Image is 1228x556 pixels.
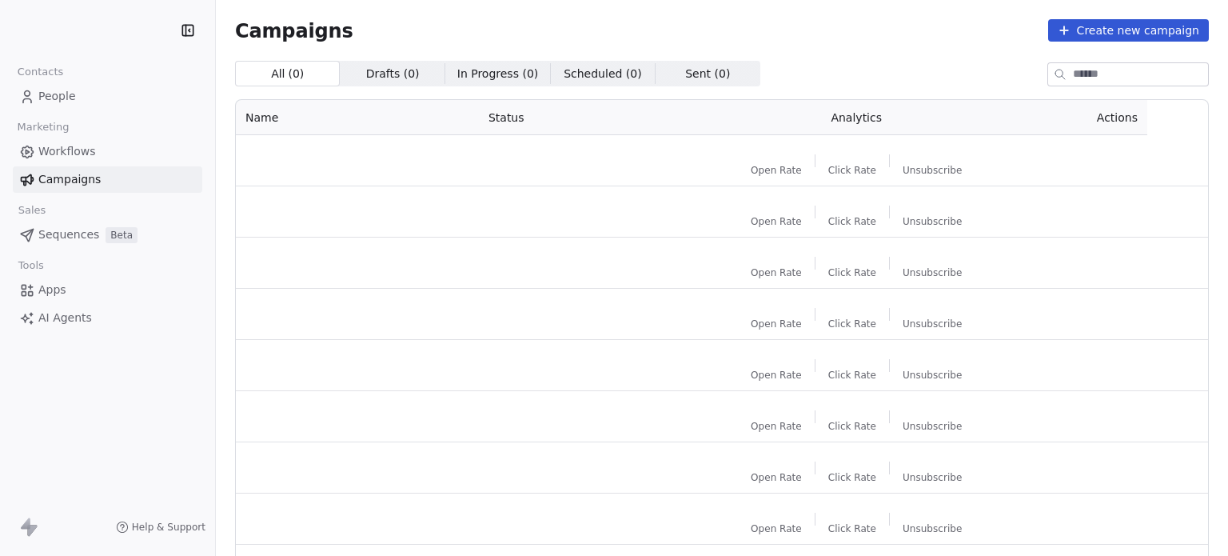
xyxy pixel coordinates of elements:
[366,66,420,82] span: Drafts ( 0 )
[116,521,205,534] a: Help & Support
[751,522,802,535] span: Open Rate
[751,420,802,433] span: Open Rate
[11,198,53,222] span: Sales
[700,100,1013,135] th: Analytics
[10,115,76,139] span: Marketing
[828,522,876,535] span: Click Rate
[235,19,353,42] span: Campaigns
[751,369,802,382] span: Open Rate
[13,83,202,110] a: People
[751,215,802,228] span: Open Rate
[903,266,962,279] span: Unsubscribe
[828,215,876,228] span: Click Rate
[479,100,700,135] th: Status
[10,60,70,84] span: Contacts
[13,277,202,303] a: Apps
[38,226,99,243] span: Sequences
[903,164,962,177] span: Unsubscribe
[685,66,730,82] span: Sent ( 0 )
[132,521,205,534] span: Help & Support
[38,88,76,105] span: People
[106,227,138,243] span: Beta
[38,171,101,188] span: Campaigns
[828,471,876,484] span: Click Rate
[13,222,202,248] a: SequencesBeta
[828,318,876,330] span: Click Rate
[1013,100,1147,135] th: Actions
[564,66,642,82] span: Scheduled ( 0 )
[828,369,876,382] span: Click Rate
[751,266,802,279] span: Open Rate
[38,282,66,298] span: Apps
[828,164,876,177] span: Click Rate
[828,420,876,433] span: Click Rate
[828,266,876,279] span: Click Rate
[38,310,92,326] span: AI Agents
[903,318,962,330] span: Unsubscribe
[903,420,962,433] span: Unsubscribe
[236,100,479,135] th: Name
[13,138,202,165] a: Workflows
[751,318,802,330] span: Open Rate
[903,471,962,484] span: Unsubscribe
[903,215,962,228] span: Unsubscribe
[11,254,50,278] span: Tools
[457,66,539,82] span: In Progress ( 0 )
[1048,19,1209,42] button: Create new campaign
[751,471,802,484] span: Open Rate
[38,143,96,160] span: Workflows
[13,166,202,193] a: Campaigns
[13,305,202,331] a: AI Agents
[903,522,962,535] span: Unsubscribe
[751,164,802,177] span: Open Rate
[903,369,962,382] span: Unsubscribe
